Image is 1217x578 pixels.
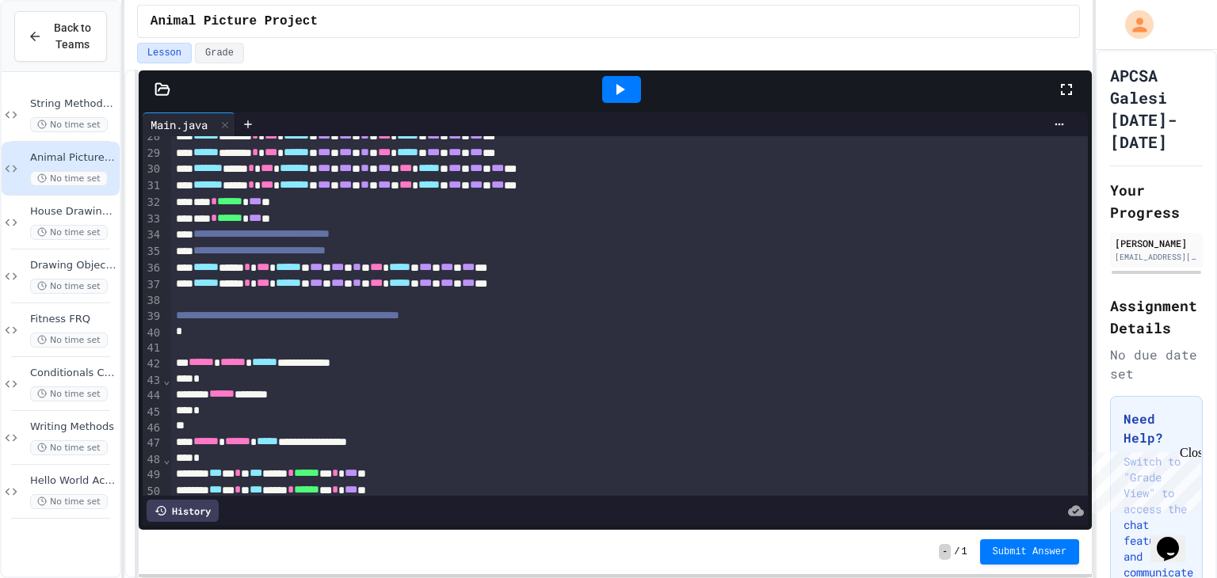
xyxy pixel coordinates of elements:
span: Back to Teams [52,20,93,53]
div: 46 [143,420,162,436]
div: Main.java [143,112,235,136]
div: 35 [143,244,162,260]
h3: Need Help? [1124,409,1189,447]
span: No time set [30,279,108,294]
div: 38 [143,293,162,309]
button: Submit Answer [980,539,1080,565]
span: No time set [30,494,108,509]
div: My Account [1108,6,1158,43]
div: 32 [143,195,162,211]
span: - [939,544,951,560]
span: Writing Methods [30,420,116,434]
iframe: chat widget [1150,515,1201,562]
div: 45 [143,405,162,420]
div: 50 [143,484,162,500]
span: Fold line [162,374,170,386]
div: 37 [143,277,162,294]
div: 49 [143,467,162,484]
div: [EMAIL_ADDRESS][DOMAIN_NAME] [1115,251,1198,263]
div: 31 [143,178,162,195]
h2: Your Progress [1110,179,1203,223]
div: 40 [143,325,162,341]
div: No due date set [1110,345,1203,383]
span: Drawing Objects in Java - HW Playposit Code [30,259,116,272]
h2: Assignment Details [1110,295,1203,339]
button: Back to Teams [14,11,107,62]
div: 33 [143,211,162,228]
span: String Methods Examples [30,97,116,111]
div: 42 [143,356,162,373]
div: 28 [143,129,162,146]
span: Conditionals Classwork [30,367,116,380]
span: No time set [30,171,108,186]
div: 41 [143,340,162,356]
span: Submit Answer [993,546,1067,558]
span: Hello World Activity [30,474,116,488]
iframe: chat widget [1085,446,1201,513]
span: Fold line [162,453,170,466]
div: [PERSON_NAME] [1115,236,1198,250]
span: Fitness FRQ [30,313,116,326]
span: No time set [30,440,108,455]
span: / [954,546,959,558]
div: 44 [143,388,162,405]
button: Grade [195,43,244,63]
div: 29 [143,146,162,162]
span: No time set [30,333,108,348]
span: House Drawing Classwork [30,205,116,219]
div: 47 [143,435,162,452]
span: Animal Picture Project [151,12,318,31]
div: History [147,500,219,522]
button: Lesson [137,43,192,63]
h1: APCSA Galesi [DATE]-[DATE] [1110,64,1203,153]
div: 30 [143,162,162,178]
div: 36 [143,260,162,277]
div: 43 [143,373,162,389]
div: 48 [143,452,162,468]
span: No time set [30,225,108,240]
div: Main.java [143,116,216,133]
div: Chat with us now!Close [6,6,109,101]
div: 39 [143,309,162,325]
span: Animal Picture Project [30,151,116,165]
span: No time set [30,386,108,401]
span: 1 [961,546,967,558]
span: No time set [30,117,108,132]
div: 34 [143,227,162,244]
